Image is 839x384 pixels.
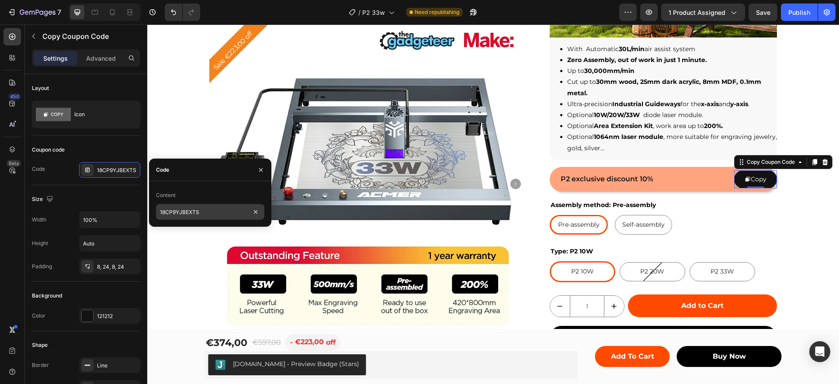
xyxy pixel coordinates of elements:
button: Judge.me - Preview Badge (Stars) [61,330,219,351]
div: Copy Coupon Code [598,134,649,142]
button: Save [749,3,777,21]
div: Height [32,239,48,247]
div: Border [32,361,49,369]
strong: 200%. [557,97,576,105]
div: Undo/Redo [165,3,200,21]
span: / [358,8,361,17]
div: Coupon code [32,146,65,154]
p: Advanced [86,54,116,63]
input: Auto [80,235,140,251]
div: €223,00 [147,311,177,324]
div: Add to Cart [534,275,576,288]
button: increment [457,271,477,292]
span: P2 33W [563,243,587,251]
li: Optional , more suitable for engraving jewelry, gold, silver... [420,107,630,129]
li: With Automatic air assist system [420,19,630,30]
button: buy now [530,322,634,342]
div: 8, 24, 8, 24 [97,263,138,271]
strong: Industrial Guideways [465,76,533,83]
span: Self-assembly [475,196,517,204]
div: 450 [8,93,21,100]
div: Icon [74,104,128,125]
div: Width [32,216,46,224]
span: 1 product assigned [669,8,725,17]
legend: Type: P2 10W [402,221,447,233]
button: Copy [587,146,630,164]
div: Color [32,312,45,320]
button: Buy Now [402,301,630,325]
span: P2 20W [493,243,517,251]
img: Judgeme.png [68,335,79,346]
div: Layout [32,84,49,92]
div: €597,00 [104,312,135,324]
strong: Area Extension Kit [447,97,506,105]
button: Add to Cart [448,322,523,342]
div: Shape [32,341,48,349]
input: Auto [80,212,140,228]
button: 7 [3,3,65,21]
div: Beta [7,160,21,167]
div: Add to Cart [464,327,507,337]
p: 7 [57,7,61,17]
button: 1 product assigned [661,3,745,21]
strong: 30L/min [472,21,497,28]
div: off [177,311,190,325]
div: Code [32,165,45,173]
div: Open Intercom Messenger [809,341,830,362]
div: 18CP9YJBEXTS [97,166,138,174]
div: 121212 [97,312,138,320]
div: €374,00 [58,310,101,326]
p: Settings [43,54,68,63]
span: Need republishing [415,8,459,16]
span: . [555,86,556,94]
button: decrement [403,271,423,292]
span: Pre-assembly [411,196,452,204]
div: Code [156,166,169,174]
div: Publish [788,8,810,17]
div: - [142,311,147,325]
div: Size [32,194,55,205]
button: Carousel Next Arrow [363,154,374,165]
div: Line [97,362,138,370]
span: Save [756,9,770,16]
strong: 10W/20W/33W [447,86,492,94]
strong: 30mm wood, 25mm dark acrylic, 8mm MDF, 0.1mm metal. [420,53,614,72]
strong: Zero Assembly, out of work in just 1 minute. [420,31,560,39]
div: Padding [32,263,52,270]
div: Background [32,292,62,300]
div: Content [156,191,176,199]
button: Add to Cart [481,270,630,293]
span: P2 10W [424,243,447,251]
li: Optional , work area up to [420,96,630,107]
button: Publish [781,3,818,21]
strong: 30,000mm/min [437,42,487,50]
strong: x-axis [554,76,572,83]
li: Ultra-precision for the and . [420,74,630,85]
li: Cut up to [420,52,630,74]
strong: y-axis [583,76,601,83]
li: Optional aser module [420,85,630,96]
div: Copy [603,149,619,160]
input: quantity [423,271,457,292]
iframe: Design area [147,24,839,384]
div: buy now [565,327,599,337]
li: Up to [420,41,630,52]
span: P2 33w [362,8,385,17]
span: diode l [496,86,517,94]
span: P2 exclusive discount 10% [413,150,506,159]
div: [DOMAIN_NAME] - Preview Badge (Stars) [86,335,212,344]
p: Copy Coupon Code [42,31,137,42]
strong: 1064nm laser module [447,108,516,116]
legend: Assembly method: Pre-assembly [402,174,510,187]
